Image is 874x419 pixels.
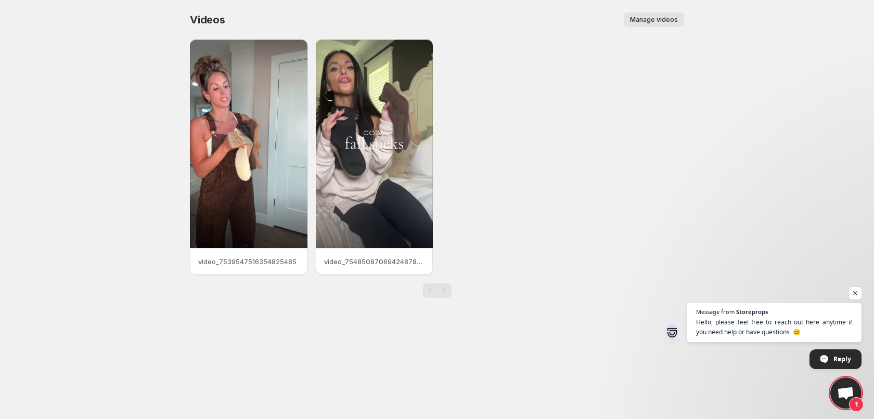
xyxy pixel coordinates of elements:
p: video_7548508706942487863 [324,256,425,267]
span: 1 [849,397,864,412]
button: Manage videos [624,12,684,27]
nav: Pagination [423,283,452,298]
p: video_7539547516354825485 [198,256,299,267]
span: Storeprops [736,309,768,315]
span: Message from [696,309,735,315]
span: Reply [833,350,851,368]
span: Hello, please feel free to reach out here anytime if you need help or have questions. 😊 [696,317,852,337]
div: Open chat [830,377,862,409]
span: Videos [190,14,225,26]
span: Manage videos [630,16,678,24]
